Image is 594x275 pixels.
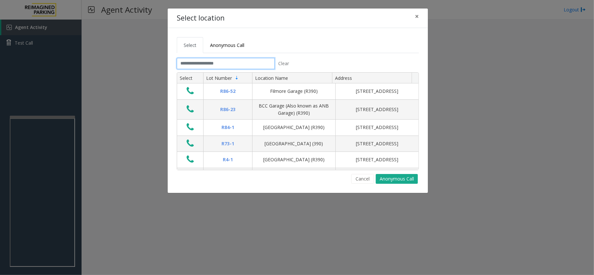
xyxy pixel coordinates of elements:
[340,156,415,163] div: [STREET_ADDRESS]
[234,75,239,80] span: Sortable
[207,156,248,163] div: R4-1
[340,124,415,131] div: [STREET_ADDRESS]
[376,174,418,184] button: Anonymous Call
[410,8,423,24] button: Close
[340,106,415,113] div: [STREET_ADDRESS]
[255,75,288,81] span: Location Name
[207,140,248,147] div: R73-1
[184,42,196,48] span: Select
[256,88,331,95] div: Filmore Garage (R390)
[177,73,203,84] th: Select
[340,140,415,147] div: [STREET_ADDRESS]
[275,58,293,69] button: Clear
[207,88,248,95] div: R86-52
[415,12,419,21] span: ×
[177,37,419,53] ul: Tabs
[256,102,331,117] div: BCC Garage (Also known as ANB Garage) (R390)
[351,174,374,184] button: Cancel
[256,140,331,147] div: [GEOGRAPHIC_DATA] (390)
[206,75,232,81] span: Lot Number
[340,88,415,95] div: [STREET_ADDRESS]
[335,75,352,81] span: Address
[177,13,224,23] h4: Select location
[207,124,248,131] div: R84-1
[210,42,244,48] span: Anonymous Call
[177,73,419,170] div: Data table
[207,106,248,113] div: R86-23
[256,156,331,163] div: [GEOGRAPHIC_DATA] (R390)
[256,124,331,131] div: [GEOGRAPHIC_DATA] (R390)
